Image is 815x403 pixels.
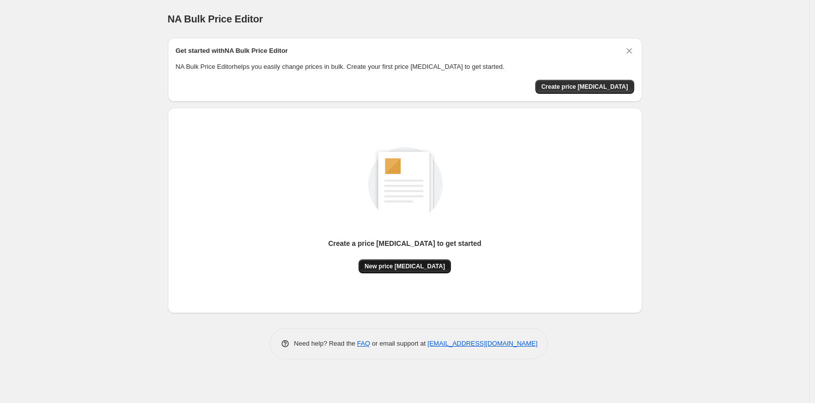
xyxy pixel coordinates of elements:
span: NA Bulk Price Editor [168,13,263,24]
button: Create price change job [535,80,634,94]
span: or email support at [370,340,427,347]
a: [EMAIL_ADDRESS][DOMAIN_NAME] [427,340,537,347]
h2: Get started with NA Bulk Price Editor [176,46,288,56]
button: Dismiss card [624,46,634,56]
a: FAQ [357,340,370,347]
button: New price [MEDICAL_DATA] [359,259,451,273]
span: Create price [MEDICAL_DATA] [541,83,628,91]
p: NA Bulk Price Editor helps you easily change prices in bulk. Create your first price [MEDICAL_DAT... [176,62,634,72]
p: Create a price [MEDICAL_DATA] to get started [328,238,481,248]
span: New price [MEDICAL_DATA] [365,262,445,270]
span: Need help? Read the [294,340,358,347]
